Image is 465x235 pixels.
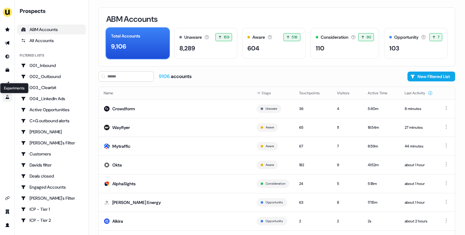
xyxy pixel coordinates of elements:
[337,162,358,168] div: 9
[224,34,229,40] span: 159
[21,84,82,91] div: 003_Clearbit
[17,72,86,81] a: Go to 002_Outbound
[111,42,126,51] div: 9,106
[21,96,82,102] div: 004_LinkedIn Ads
[299,124,327,131] div: 65
[21,140,82,146] div: [PERSON_NAME]'s Filter
[17,116,86,126] a: Go to C+G outbound alerts
[368,162,395,168] div: 41:52m
[299,218,327,224] div: 2
[112,143,130,149] div: Mytraffic
[184,34,202,41] div: Unaware
[389,44,399,53] div: 103
[368,106,395,112] div: 5:40m
[20,53,44,58] div: Filtered lists
[21,162,82,168] div: Davids filter
[112,181,136,187] div: AlphaSights
[407,72,455,81] button: New Filtered List
[266,162,274,168] button: Aware
[299,143,327,149] div: 67
[394,34,419,41] div: Opportunity
[337,199,358,206] div: 8
[2,38,12,48] a: Go to outbound experience
[337,218,358,224] div: 2
[21,206,82,212] div: ICP - Tier 1
[17,160,86,170] a: Go to Davids filter
[405,218,433,224] div: about 2 hours
[368,199,395,206] div: 17:15m
[21,26,82,33] div: ABM Accounts
[299,88,327,99] button: Touchpoints
[112,218,123,224] div: Alkira
[2,193,12,203] a: Go to integrations
[337,88,357,99] button: Visitors
[2,79,12,88] a: Go to attribution
[21,62,82,69] div: 001_Inbound
[112,162,122,168] div: Okta
[405,181,433,187] div: about 1 hour
[112,124,130,131] div: Wayflyer
[17,138,86,148] a: Go to Charlotte's Filter
[21,195,82,201] div: [PERSON_NAME]'s Filter
[21,151,82,157] div: Customers
[159,73,192,80] div: accounts
[112,199,161,206] div: [PERSON_NAME] Energy
[21,173,82,179] div: Deals closed
[159,73,171,80] span: 9106
[405,199,433,206] div: about 1 hour
[2,52,12,61] a: Go to Inbound
[17,193,86,203] a: Go to Geneviève's Filter
[2,207,12,217] a: Go to team
[21,73,82,80] div: 002_Outbound
[17,127,86,137] a: Go to Charlotte Stone
[266,143,274,149] button: Aware
[179,44,195,53] div: 8,289
[17,61,86,70] a: Go to 001_Inbound
[99,87,252,99] th: Name
[21,129,82,135] div: [PERSON_NAME]
[17,94,86,104] a: Go to 004_LinkedIn Ads
[21,107,82,113] div: Active Opportunities
[20,7,86,15] div: Prospects
[337,106,358,112] div: 4
[368,88,395,99] button: Active Time
[21,217,82,223] div: ICP - Tier 2
[17,25,86,34] a: ABM Accounts
[299,199,327,206] div: 63
[266,125,274,130] button: Aware
[21,184,82,190] div: Engaged Accounts
[337,124,358,131] div: 11
[266,106,277,112] button: Unaware
[17,36,86,45] a: All accounts
[17,215,86,225] a: Go to ICP - Tier 2
[2,220,12,230] a: Go to profile
[337,181,358,187] div: 5
[17,149,86,159] a: Go to Customers
[21,118,82,124] div: C+G outbound alerts
[405,106,433,112] div: 8 minutes
[252,34,265,41] div: Aware
[368,124,395,131] div: 18:54m
[299,181,327,187] div: 24
[405,124,433,131] div: 27 minutes
[257,90,289,96] div: Stage
[299,106,327,112] div: 36
[292,34,297,40] span: 518
[111,33,140,39] div: Total Accounts
[2,92,12,102] a: Go to experiments
[337,143,358,149] div: 7
[112,106,135,112] div: Crowdform
[266,200,283,205] button: Opportunity
[17,171,86,181] a: Go to Deals closed
[2,65,12,75] a: Go to templates
[17,83,86,92] a: Go to 003_Clearbit
[17,204,86,214] a: Go to ICP - Tier 1
[316,44,324,53] div: 110
[266,181,285,186] button: Consideration
[21,37,82,44] div: All Accounts
[247,44,259,53] div: 604
[321,34,348,41] div: Consideration
[17,105,86,115] a: Go to Active Opportunities
[438,34,439,40] span: 7
[368,143,395,149] div: 8:59m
